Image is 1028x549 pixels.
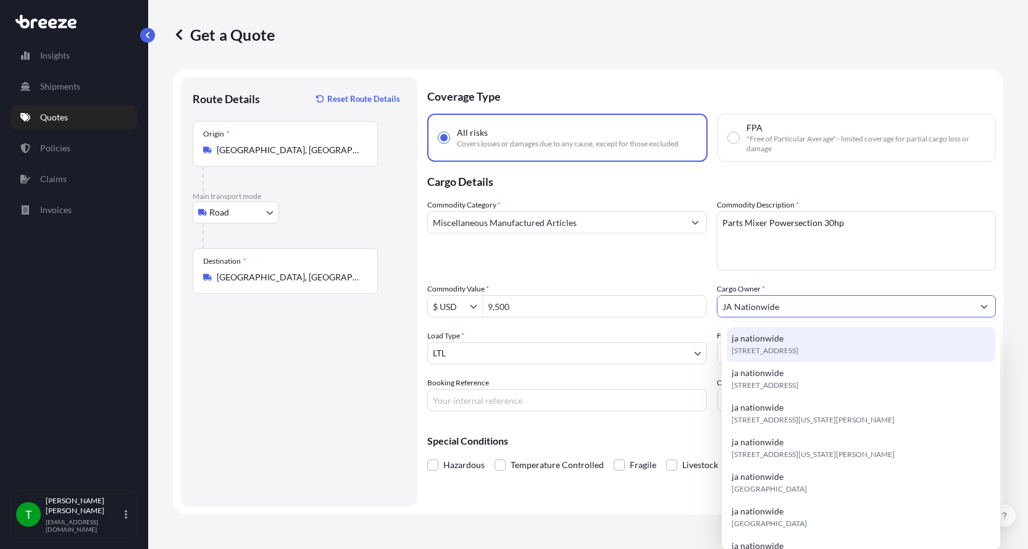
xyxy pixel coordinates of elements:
label: Commodity Description [717,199,799,211]
span: [GEOGRAPHIC_DATA] [732,483,807,495]
p: Insights [40,49,70,62]
div: Origin [203,129,230,139]
input: Origin [217,144,362,156]
p: Claims [40,173,67,185]
span: ja nationwide [732,505,784,518]
span: ja nationwide [732,401,784,414]
span: Hazardous [443,456,485,474]
p: Route Details [193,91,260,106]
label: Carrier Name [717,377,761,389]
span: "Free of Particular Average" - limited coverage for partial cargo loss or damage [746,134,986,154]
span: ja nationwide [732,471,784,483]
input: Full name [717,295,974,317]
span: ja nationwide [732,367,784,379]
span: ja nationwide [732,436,784,448]
span: Covers losses or damages due to any cause, except for those excluded [457,139,679,149]
input: Your internal reference [427,389,707,411]
label: Commodity Category [427,199,501,211]
button: Show suggestions [973,295,995,317]
span: Livestock [682,456,718,474]
button: Select transport [193,201,279,224]
p: Coverage Type [427,77,996,114]
span: [STREET_ADDRESS][US_STATE][PERSON_NAME] [732,414,895,426]
button: Show suggestions [684,211,706,233]
span: [STREET_ADDRESS] [732,345,798,357]
p: Main transport mode [193,191,405,201]
span: T [25,508,32,521]
p: Cargo Details [427,162,996,199]
span: [GEOGRAPHIC_DATA] [732,518,807,530]
label: Freight Cost [717,330,756,342]
p: Quotes [40,111,68,124]
p: Get a Quote [173,25,275,44]
span: Fragile [630,456,656,474]
span: Load Type [427,330,464,342]
span: Temperature Controlled [511,456,604,474]
span: Road [209,206,229,219]
label: Cargo Owner [717,283,765,295]
input: Select a commodity type [428,211,684,233]
span: [STREET_ADDRESS] [732,379,798,392]
p: [PERSON_NAME] [PERSON_NAME] [46,496,122,516]
input: Commodity Value [428,295,470,317]
span: FPA [746,122,763,134]
p: Reset Route Details [327,93,400,105]
span: ja nationwide [732,332,784,345]
input: Destination [217,271,362,283]
p: Invoices [40,204,72,216]
button: Show suggestions [470,300,482,312]
p: Shipments [40,80,80,93]
span: LTL [433,347,446,359]
input: Freight Cost [717,342,759,364]
label: Booking Reference [427,377,489,389]
span: [STREET_ADDRESS][US_STATE][PERSON_NAME] [732,448,895,461]
p: Special Conditions [427,436,996,446]
p: Policies [40,142,70,154]
label: Commodity Value [427,283,489,295]
div: Destination [203,256,246,266]
input: Enter name [717,389,997,411]
p: [EMAIL_ADDRESS][DOMAIN_NAME] [46,518,122,533]
input: Type amount [483,295,706,317]
span: All risks [457,127,488,139]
